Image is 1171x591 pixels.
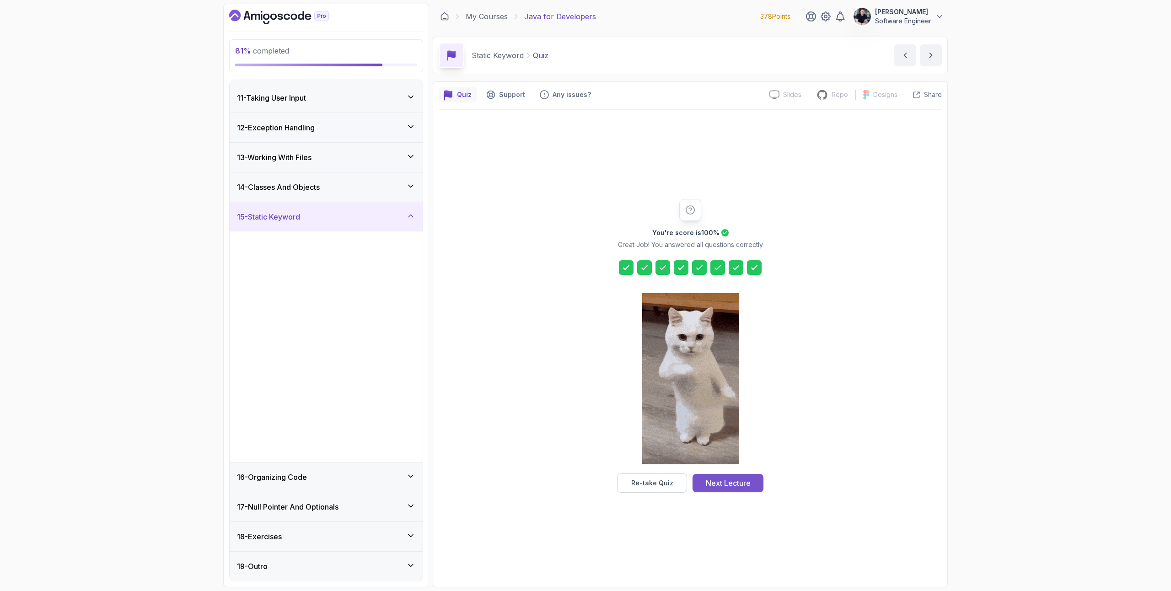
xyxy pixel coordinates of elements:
h3: 15 - Static Keyword [237,211,300,222]
h3: 11 - Taking User Input [237,92,306,103]
p: Share [924,90,942,99]
p: Repo [832,90,848,99]
a: Dashboard [440,12,449,21]
p: Quiz [533,50,548,61]
p: 378 Points [760,12,790,21]
h2: You're score is 100 % [652,228,720,237]
button: 11-Taking User Input [230,83,423,113]
button: 19-Outro [230,552,423,581]
button: Feedback button [534,87,596,102]
img: user profile image [854,8,871,25]
h3: 16 - Organizing Code [237,472,307,483]
button: Support button [481,87,531,102]
span: 81 % [235,46,251,55]
div: Next Lecture [706,478,751,489]
button: previous content [894,44,916,66]
button: quiz button [439,87,477,102]
h3: 14 - Classes And Objects [237,182,320,193]
div: Re-take Quiz [631,478,673,488]
p: Quiz [457,90,472,99]
img: cool-cat [642,293,739,464]
button: 15-Static Keyword [230,202,423,231]
button: 17-Null Pointer And Optionals [230,492,423,521]
h3: 18 - Exercises [237,531,282,542]
p: Great Job! You answered all questions correctly [618,240,763,249]
a: Dashboard [229,10,350,24]
h3: 12 - Exception Handling [237,122,315,133]
button: 12-Exception Handling [230,113,423,142]
a: My Courses [466,11,508,22]
p: Software Engineer [875,16,931,26]
button: 13-Working With Files [230,143,423,172]
button: Share [905,90,942,99]
h3: 13 - Working With Files [237,152,312,163]
button: 18-Exercises [230,522,423,551]
p: Slides [783,90,801,99]
h3: 17 - Null Pointer And Optionals [237,501,338,512]
p: [PERSON_NAME] [875,7,931,16]
button: Next Lecture [693,474,763,492]
button: next content [920,44,942,66]
button: user profile image[PERSON_NAME]Software Engineer [853,7,944,26]
p: Any issues? [553,90,591,99]
button: Re-take Quiz [617,473,687,493]
p: Static Keyword [472,50,524,61]
p: Support [499,90,525,99]
span: completed [235,46,289,55]
button: 16-Organizing Code [230,462,423,492]
p: Designs [873,90,897,99]
p: Java for Developers [524,11,596,22]
button: 14-Classes And Objects [230,172,423,202]
h3: 19 - Outro [237,561,268,572]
